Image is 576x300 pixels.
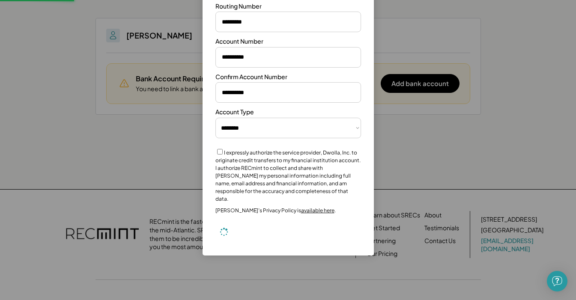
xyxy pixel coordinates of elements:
div: Open Intercom Messenger [547,271,567,291]
label: I expressly authorize the service provider, Dwolla, Inc. to originate credit transfers to my fina... [215,149,361,202]
a: available here [301,207,334,214]
div: [PERSON_NAME]’s Privacy Policy is . [215,207,336,214]
div: Account Number [215,37,263,46]
div: Routing Number [215,2,262,11]
div: Account Type [215,108,254,116]
div: Confirm Account Number [215,73,287,81]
